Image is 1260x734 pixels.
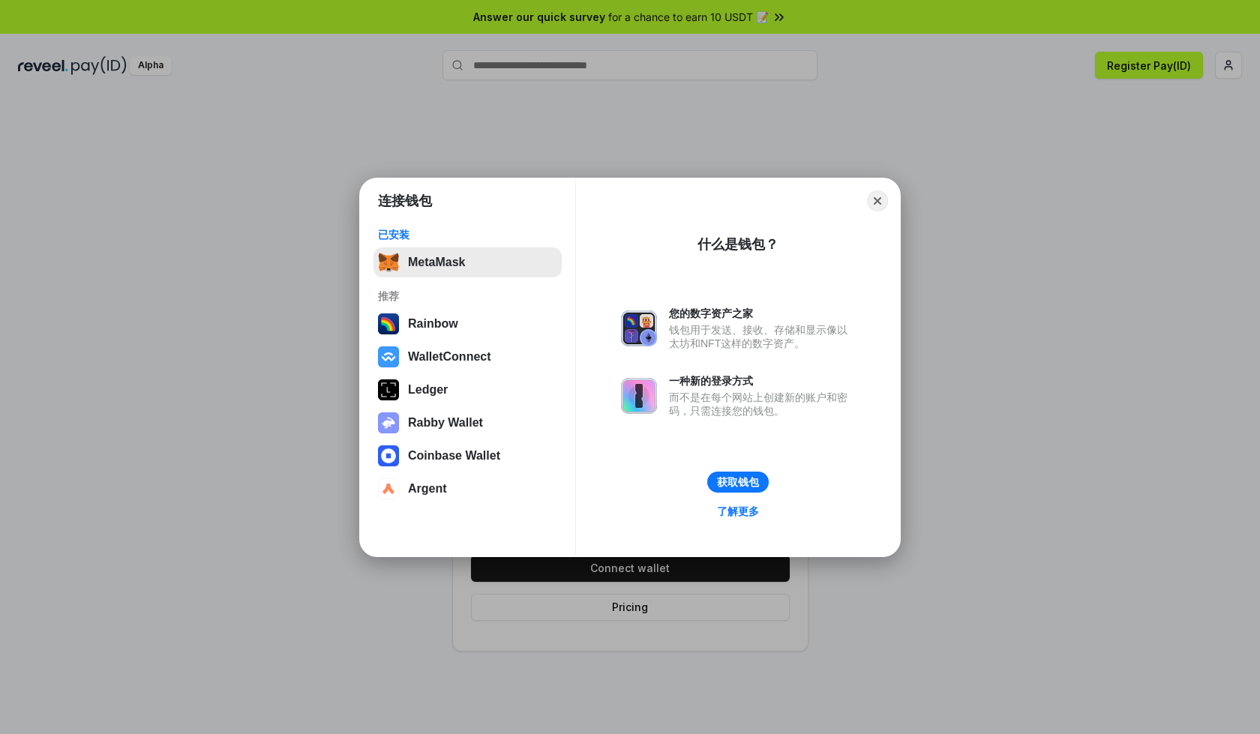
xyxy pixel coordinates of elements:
[621,378,657,414] img: svg+xml,%3Csvg%20xmlns%3D%22http%3A%2F%2Fwww.w3.org%2F2000%2Fsvg%22%20fill%3D%22none%22%20viewBox...
[408,317,458,331] div: Rainbow
[717,475,759,489] div: 获取钱包
[669,391,855,418] div: 而不是在每个网站上创建新的账户和密码，只需连接您的钱包。
[378,313,399,334] img: svg+xml,%3Csvg%20width%3D%22120%22%20height%3D%22120%22%20viewBox%3D%220%200%20120%20120%22%20fil...
[867,190,888,211] button: Close
[717,505,759,518] div: 了解更多
[373,474,562,504] button: Argent
[408,383,448,397] div: Ledger
[408,482,447,496] div: Argent
[621,310,657,346] img: svg+xml,%3Csvg%20xmlns%3D%22http%3A%2F%2Fwww.w3.org%2F2000%2Fsvg%22%20fill%3D%22none%22%20viewBox...
[408,350,491,364] div: WalletConnect
[669,374,855,388] div: 一种新的登录方式
[408,416,483,430] div: Rabby Wallet
[378,478,399,499] img: svg+xml,%3Csvg%20width%3D%2228%22%20height%3D%2228%22%20viewBox%3D%220%200%2028%2028%22%20fill%3D...
[378,346,399,367] img: svg+xml,%3Csvg%20width%3D%2228%22%20height%3D%2228%22%20viewBox%3D%220%200%2028%2028%22%20fill%3D...
[697,235,778,253] div: 什么是钱包？
[373,408,562,438] button: Rabby Wallet
[378,252,399,273] img: svg+xml,%3Csvg%20fill%3D%22none%22%20height%3D%2233%22%20viewBox%3D%220%200%2035%2033%22%20width%...
[378,379,399,400] img: svg+xml,%3Csvg%20xmlns%3D%22http%3A%2F%2Fwww.w3.org%2F2000%2Fsvg%22%20width%3D%2228%22%20height%3...
[378,192,432,210] h1: 连接钱包
[378,445,399,466] img: svg+xml,%3Csvg%20width%3D%2228%22%20height%3D%2228%22%20viewBox%3D%220%200%2028%2028%22%20fill%3D...
[708,502,768,521] a: 了解更多
[373,342,562,372] button: WalletConnect
[669,323,855,350] div: 钱包用于发送、接收、存储和显示像以太坊和NFT这样的数字资产。
[408,256,465,269] div: MetaMask
[373,309,562,339] button: Rainbow
[669,307,855,320] div: 您的数字资产之家
[707,472,769,493] button: 获取钱包
[373,247,562,277] button: MetaMask
[378,289,557,303] div: 推荐
[373,375,562,405] button: Ledger
[378,412,399,433] img: svg+xml,%3Csvg%20xmlns%3D%22http%3A%2F%2Fwww.w3.org%2F2000%2Fsvg%22%20fill%3D%22none%22%20viewBox...
[408,449,500,463] div: Coinbase Wallet
[373,441,562,471] button: Coinbase Wallet
[378,228,557,241] div: 已安装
